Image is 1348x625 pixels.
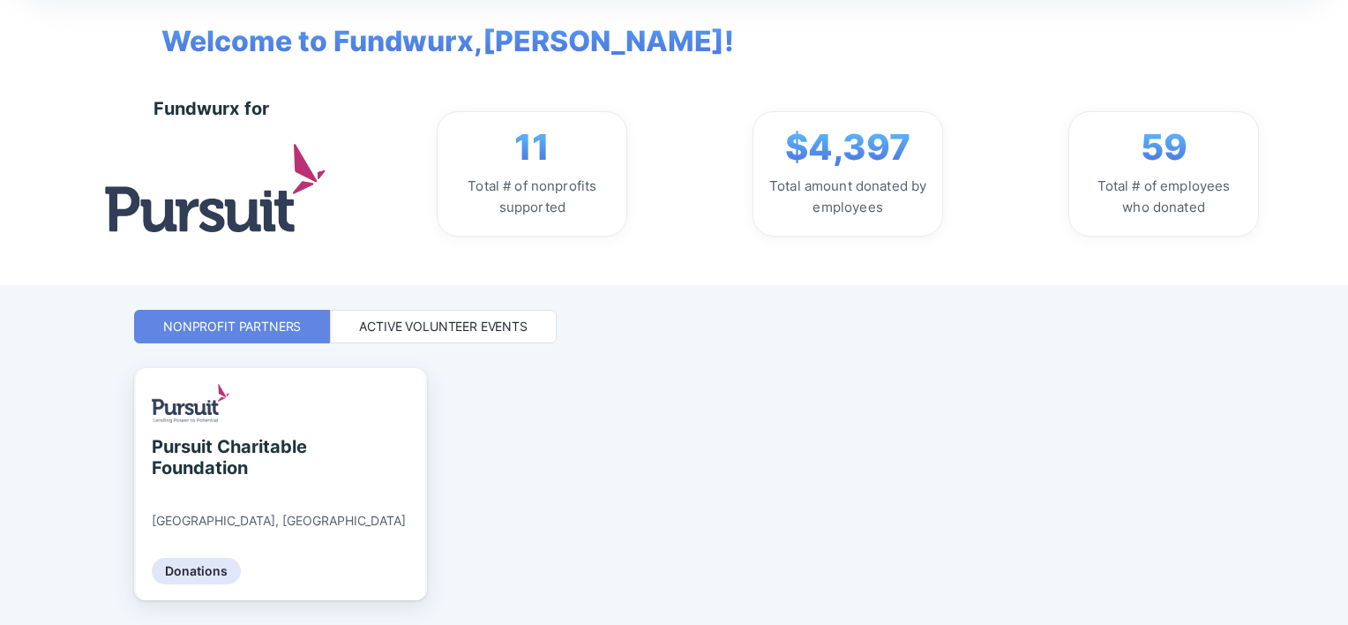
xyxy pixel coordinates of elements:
[452,176,612,218] div: Total # of nonprofits supported
[154,98,269,119] div: Fundwurx for
[105,144,326,231] img: logo.jpg
[152,436,313,478] div: Pursuit Charitable Foundation
[1083,176,1244,218] div: Total # of employees who donated
[163,318,301,335] div: Nonprofit Partners
[768,176,928,218] div: Total amount donated by employees
[359,318,528,335] div: Active Volunteer Events
[152,558,241,584] div: Donations
[152,513,406,529] div: [GEOGRAPHIC_DATA], [GEOGRAPHIC_DATA]
[785,126,910,169] span: $4,397
[1141,126,1187,169] span: 59
[514,126,550,169] span: 11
